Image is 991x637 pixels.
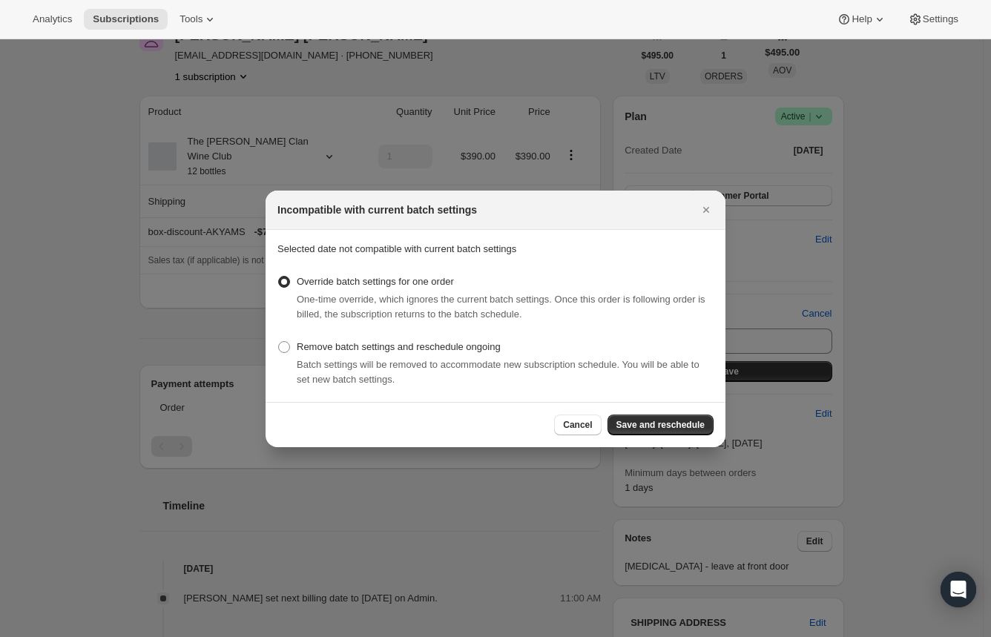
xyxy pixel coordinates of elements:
button: Cancel [554,415,601,435]
button: Save and reschedule [608,415,714,435]
button: Help [828,9,895,30]
button: Tools [171,9,226,30]
span: Settings [923,13,958,25]
button: Subscriptions [84,9,168,30]
span: Tools [180,13,203,25]
span: Batch settings will be removed to accommodate new subscription schedule. You will be able to set ... [297,359,699,385]
button: Settings [899,9,967,30]
span: Analytics [33,13,72,25]
span: Selected date not compatible with current batch settings [277,243,516,254]
span: Override batch settings for one order [297,276,454,287]
span: Remove batch settings and reschedule ongoing [297,341,501,352]
span: Save and reschedule [616,419,705,431]
h2: Incompatible with current batch settings [277,202,477,217]
span: One-time override, which ignores the current batch settings. Once this order is following order i... [297,294,705,320]
span: Subscriptions [93,13,159,25]
button: Analytics [24,9,81,30]
div: Open Intercom Messenger [941,572,976,607]
button: Close [696,199,717,220]
span: Help [852,13,872,25]
span: Cancel [563,419,592,431]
